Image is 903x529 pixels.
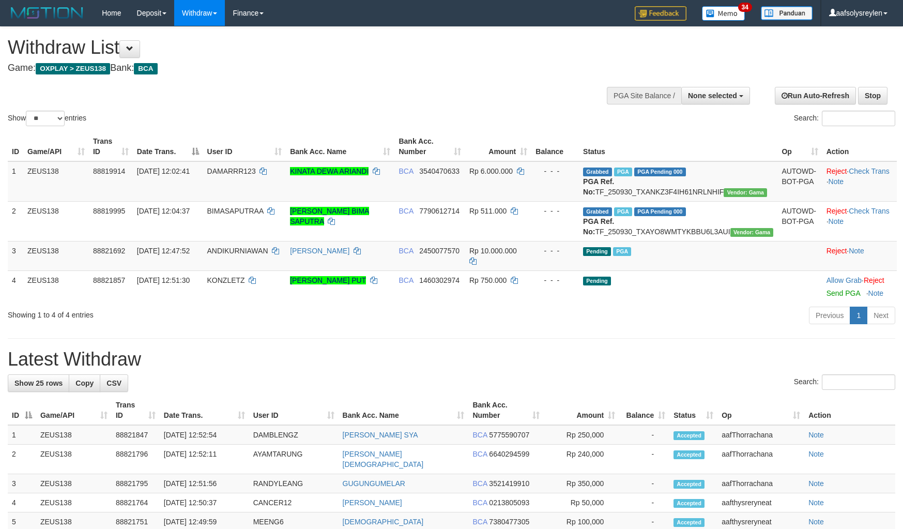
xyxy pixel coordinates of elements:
span: · [827,276,864,284]
td: aafThorrachana [717,445,804,474]
td: [DATE] 12:52:54 [160,425,249,445]
b: PGA Ref. No: [583,177,614,196]
td: AUTOWD-BOT-PGA [777,161,822,202]
th: Trans ID: activate to sort column ascending [89,132,133,161]
span: KONZLETZ [207,276,245,284]
td: aafThorrachana [717,425,804,445]
span: Accepted [674,480,705,489]
span: DAMARRR123 [207,167,256,175]
h1: Latest Withdraw [8,349,895,370]
td: aafThorrachana [717,474,804,493]
a: [PERSON_NAME] PUT [290,276,366,284]
span: [DATE] 12:02:41 [137,167,190,175]
td: 3 [8,474,36,493]
th: User ID: activate to sort column ascending [249,396,339,425]
th: Date Trans.: activate to sort column descending [133,132,203,161]
a: Note [808,479,824,488]
td: aafthysreryneat [717,493,804,512]
span: Copy 6640294599 to clipboard [489,450,529,458]
td: ZEUS138 [36,474,112,493]
td: ZEUS138 [23,241,89,270]
span: Copy 5775590707 to clipboard [489,431,529,439]
span: BCA [472,479,487,488]
td: ZEUS138 [23,161,89,202]
span: BCA [472,518,487,526]
a: Run Auto-Refresh [775,87,856,104]
a: CSV [100,374,128,392]
td: ZEUS138 [36,493,112,512]
th: Game/API: activate to sort column ascending [23,132,89,161]
span: 88821692 [93,247,125,255]
a: Reject [827,247,847,255]
label: Search: [794,374,895,390]
span: Pending [583,247,611,256]
a: Send PGA [827,289,860,297]
th: Bank Acc. Name: activate to sort column ascending [286,132,394,161]
td: · · [822,161,897,202]
th: Amount: activate to sort column ascending [544,396,619,425]
a: Reject [827,207,847,215]
a: Check Trans [849,207,890,215]
span: Copy 3521419910 to clipboard [489,479,529,488]
th: Status [579,132,777,161]
th: Balance: activate to sort column ascending [619,396,669,425]
td: [DATE] 12:50:37 [160,493,249,512]
td: ZEUS138 [23,201,89,241]
span: ANDIKURNIAWAN [207,247,268,255]
a: Stop [858,87,887,104]
td: Rp 50,000 [544,493,619,512]
span: Rp 10.000.000 [469,247,517,255]
span: Vendor URL: https://trx31.1velocity.biz [730,228,774,237]
img: Button%20Memo.svg [702,6,745,21]
span: Marked by aafsolysreylen [614,207,632,216]
span: OXPLAY > ZEUS138 [36,63,110,74]
input: Search: [822,111,895,126]
td: ZEUS138 [36,425,112,445]
img: panduan.png [761,6,813,20]
a: KINATA DEWA ARIANDI [290,167,369,175]
a: [PERSON_NAME] [343,498,402,507]
td: TF_250930_TXAYO8WMTYKBBU6L3AUI [579,201,777,241]
a: Show 25 rows [8,374,69,392]
span: 34 [738,3,752,12]
a: Note [808,518,824,526]
th: Date Trans.: activate to sort column ascending [160,396,249,425]
th: Bank Acc. Name: activate to sort column ascending [339,396,469,425]
a: Note [808,431,824,439]
div: Showing 1 to 4 of 4 entries [8,306,369,320]
span: BCA [472,450,487,458]
label: Search: [794,111,895,126]
span: Show 25 rows [14,379,63,387]
th: Action [804,396,895,425]
span: 88819914 [93,167,125,175]
td: - [619,425,669,445]
a: [PERSON_NAME] SYA [343,431,418,439]
span: None selected [688,92,737,100]
span: Vendor URL: https://trx31.1velocity.biz [724,188,767,197]
span: Accepted [674,499,705,508]
span: BCA [399,247,413,255]
span: Copy 3540470633 to clipboard [419,167,460,175]
td: · · [822,201,897,241]
span: BCA [472,498,487,507]
span: Copy [75,379,94,387]
span: 88821857 [93,276,125,284]
td: [DATE] 12:52:11 [160,445,249,474]
img: MOTION_logo.png [8,5,86,21]
span: BCA [134,63,157,74]
th: Status: activate to sort column ascending [669,396,717,425]
a: Note [868,289,884,297]
label: Show entries [8,111,86,126]
b: PGA Ref. No: [583,217,614,236]
span: Copy 1460302974 to clipboard [419,276,460,284]
td: 4 [8,493,36,512]
td: AUTOWD-BOT-PGA [777,201,822,241]
span: Accepted [674,518,705,527]
div: PGA Site Balance / [607,87,681,104]
th: Trans ID: activate to sort column ascending [112,396,160,425]
a: GUGUNGUMELAR [343,479,405,488]
a: Next [867,307,895,324]
td: [DATE] 12:51:56 [160,474,249,493]
span: Copy 2450077570 to clipboard [419,247,460,255]
td: 1 [8,425,36,445]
